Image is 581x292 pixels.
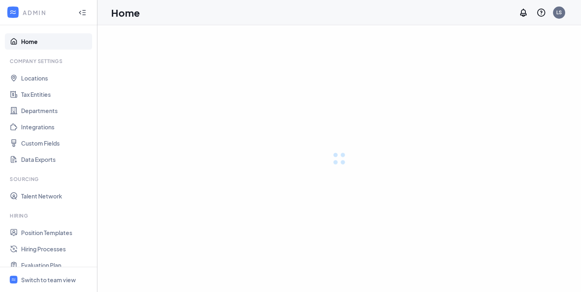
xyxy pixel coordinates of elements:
h1: Home [111,6,140,20]
div: Company Settings [10,58,89,65]
a: Evaluation Plan [21,257,90,273]
svg: WorkstreamLogo [9,8,17,16]
a: Hiring Processes [21,241,90,257]
a: Home [21,33,90,50]
a: Position Templates [21,224,90,241]
svg: WorkstreamLogo [11,277,16,282]
div: LS [556,9,562,16]
a: Integrations [21,119,90,135]
div: Switch to team view [21,276,76,284]
svg: Notifications [519,8,528,17]
a: Custom Fields [21,135,90,151]
a: Data Exports [21,151,90,168]
svg: QuestionInfo [536,8,546,17]
a: Tax Entities [21,86,90,102]
a: Talent Network [21,188,90,204]
div: Hiring [10,212,89,219]
a: Locations [21,70,90,86]
a: Departments [21,102,90,119]
svg: Collapse [78,9,86,17]
div: Sourcing [10,176,89,183]
div: ADMIN [23,9,71,17]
